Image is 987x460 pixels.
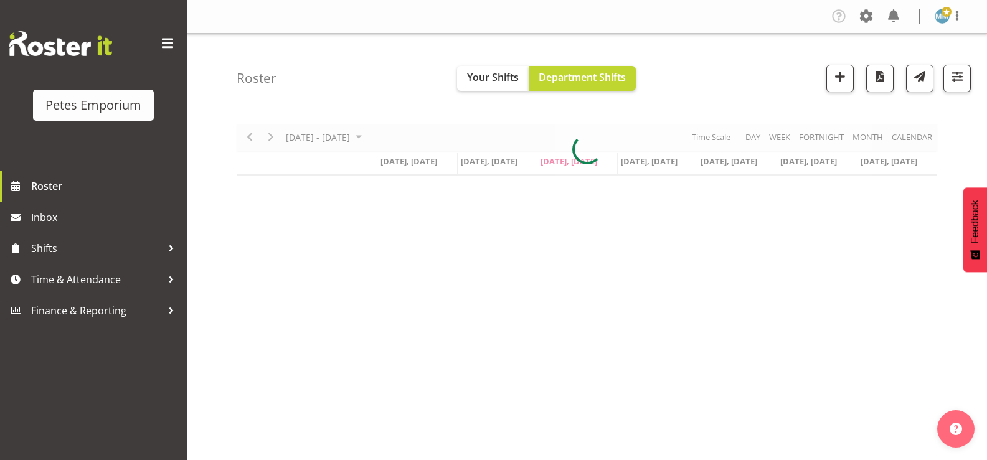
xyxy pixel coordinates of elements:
[31,177,181,195] span: Roster
[935,9,950,24] img: mandy-mosley3858.jpg
[9,31,112,56] img: Rosterit website logo
[457,66,529,91] button: Your Shifts
[950,423,962,435] img: help-xxl-2.png
[237,71,276,85] h4: Roster
[31,208,181,227] span: Inbox
[826,65,854,92] button: Add a new shift
[963,187,987,272] button: Feedback - Show survey
[866,65,894,92] button: Download a PDF of the roster according to the set date range.
[467,70,519,84] span: Your Shifts
[529,66,636,91] button: Department Shifts
[539,70,626,84] span: Department Shifts
[45,96,141,115] div: Petes Emporium
[31,301,162,320] span: Finance & Reporting
[31,270,162,289] span: Time & Attendance
[906,65,933,92] button: Send a list of all shifts for the selected filtered period to all rostered employees.
[970,200,981,243] span: Feedback
[943,65,971,92] button: Filter Shifts
[31,239,162,258] span: Shifts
